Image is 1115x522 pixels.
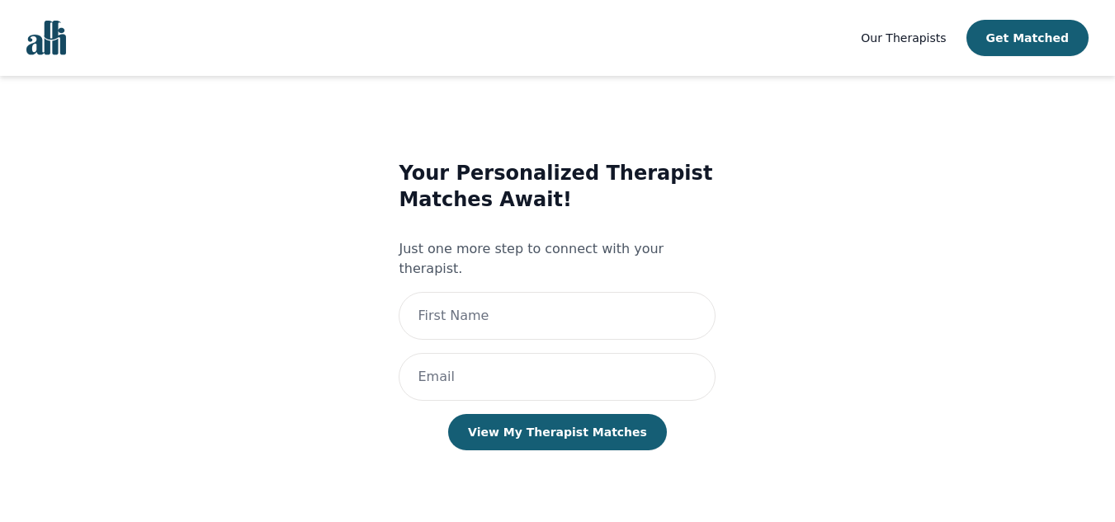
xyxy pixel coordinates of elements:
[448,414,667,450] button: View My Therapist Matches
[26,21,66,55] img: alli logo
[861,28,946,48] a: Our Therapists
[861,31,946,45] span: Our Therapists
[399,353,716,401] input: Email
[399,292,716,340] input: First Name
[399,160,716,213] h3: Your Personalized Therapist Matches Await!
[399,239,716,279] p: Just one more step to connect with your therapist.
[966,20,1089,56] button: Get Matched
